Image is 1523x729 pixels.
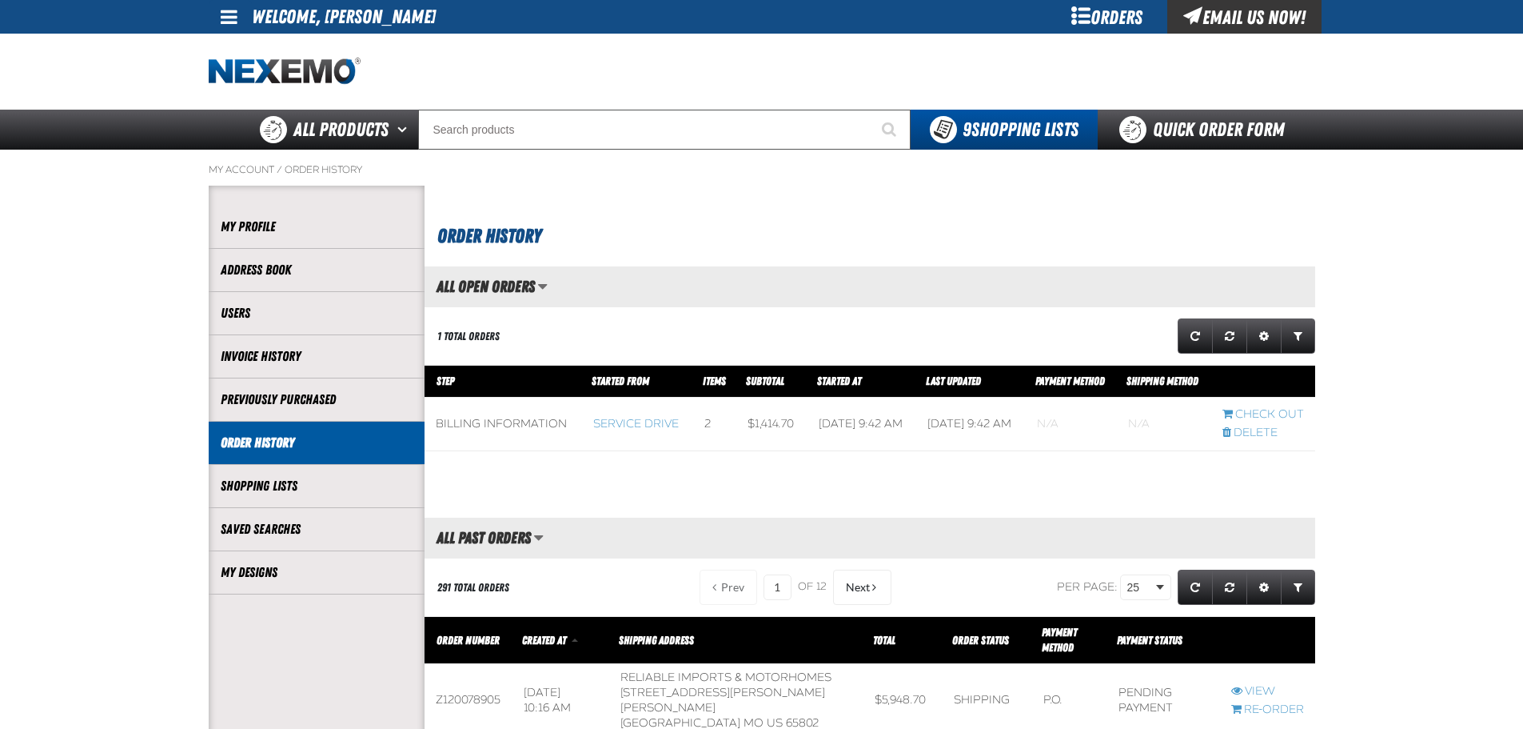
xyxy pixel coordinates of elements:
[620,671,831,684] span: RELIABLE IMPORTS & MOTORHOMES
[1098,110,1314,150] a: Quick Order Form
[1222,426,1304,441] a: Delete checkout started from Service Drive
[1117,398,1210,451] td: Blank
[1220,617,1315,664] th: Row actions
[221,347,413,366] a: Invoice History
[221,434,413,452] a: Order History
[1246,570,1282,605] a: Expand or Collapse Grid Settings
[1127,579,1153,596] span: 25
[1035,375,1105,387] a: Payment Method
[221,304,413,322] a: Users
[1057,580,1118,594] span: Per page:
[593,417,679,431] a: Service Drive
[833,570,891,605] button: Next Page
[209,58,361,86] a: Home
[425,529,531,547] h2: All Past Orders
[437,634,500,647] a: Order Number
[1222,407,1304,423] a: Continue checkout started from Service Drive
[1246,318,1282,354] a: Expand or Collapse Grid Settings
[1281,318,1315,354] a: Expand or Collapse Grid Filters
[537,273,548,300] button: Manage grid views. Current view is All Open Orders
[436,417,571,432] div: Billing Information
[221,520,413,539] a: Saved Searches
[522,634,566,647] span: Created At
[963,118,1078,141] span: Shopping Lists
[693,398,736,451] td: 2
[619,634,694,647] span: Shipping Address
[437,225,541,247] span: Order History
[1117,634,1182,647] span: Payment Status
[437,329,500,344] div: 1 Total Orders
[1178,570,1213,605] a: Refresh grid action
[736,398,807,451] td: $1,414.70
[952,634,1009,647] a: Order Status
[522,634,568,647] a: Created At
[807,398,917,451] td: [DATE] 9:42 AM
[1026,398,1117,451] td: Blank
[873,634,895,647] a: Total
[437,580,509,595] div: 291 Total Orders
[798,580,827,595] span: of 12
[221,261,413,279] a: Address Book
[437,375,454,387] span: Step
[221,391,413,409] a: Previously Purchased
[1212,318,1247,354] a: Reset grid action
[221,477,413,495] a: Shopping Lists
[703,375,726,387] span: Items
[871,110,911,150] button: Start Searching
[533,524,544,551] button: Manage grid views. Current view is All Past Orders
[392,110,418,150] button: Open All Products pages
[209,163,274,176] a: My Account
[209,163,1315,176] nav: Breadcrumbs
[846,581,870,594] span: Next Page
[418,110,911,150] input: Search
[1042,626,1077,654] span: Payment Method
[926,375,981,387] a: Last Updated
[763,575,791,600] input: Current page number
[592,375,649,387] span: Started From
[285,163,362,176] a: Order History
[1231,684,1304,699] a: View Z120078905 order
[620,686,825,715] span: [STREET_ADDRESS][PERSON_NAME][PERSON_NAME]
[1212,570,1247,605] a: Reset grid action
[209,58,361,86] img: Nexemo logo
[916,398,1026,451] td: [DATE] 9:42 AM
[277,163,282,176] span: /
[1126,375,1198,387] span: Shipping Method
[221,218,413,236] a: My Profile
[911,110,1098,150] button: You have 9 Shopping Lists. Open to view details
[963,118,971,141] strong: 9
[746,375,784,387] a: Subtotal
[817,375,861,387] a: Started At
[1211,366,1315,398] th: Row actions
[1178,318,1213,354] a: Refresh grid action
[425,278,535,295] h2: All Open Orders
[1281,570,1315,605] a: Expand or Collapse Grid Filters
[293,115,389,144] span: All Products
[1231,703,1304,718] a: Re-Order Z120078905 order
[221,563,413,582] a: My Designs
